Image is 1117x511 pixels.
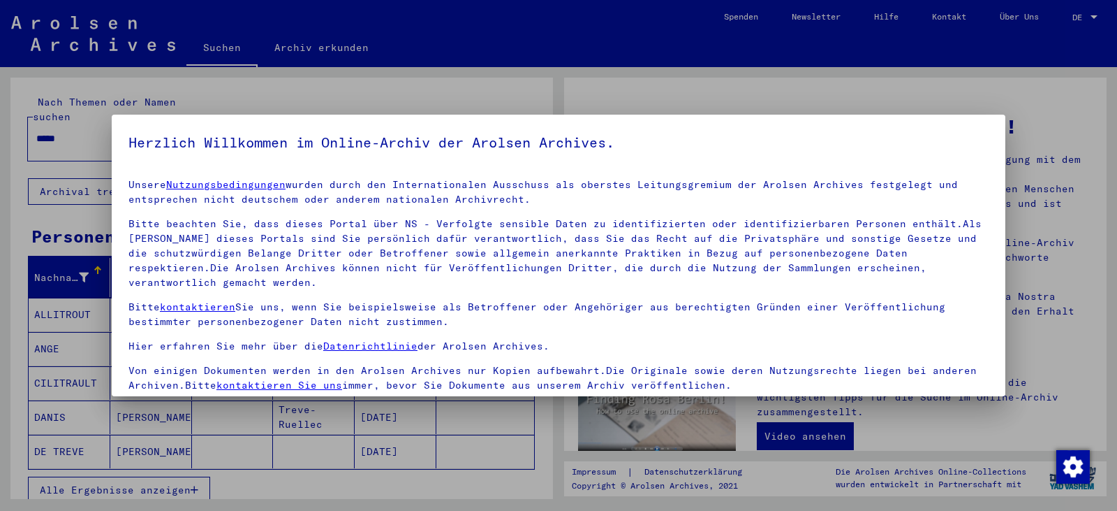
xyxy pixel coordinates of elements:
img: Zustimmung ändern [1056,450,1090,484]
a: Nutzungsbedingungen [166,178,286,191]
h5: Herzlich Willkommen im Online-Archiv der Arolsen Archives. [128,131,989,154]
p: Unsere wurden durch den Internationalen Ausschuss als oberstes Leitungsgremium der Arolsen Archiv... [128,178,989,207]
a: Datenrichtlinie [323,340,417,352]
p: Bitte Sie uns, wenn Sie beispielsweise als Betroffener oder Angehöriger aus berechtigten Gründen ... [128,300,989,329]
p: Bitte beachten Sie, dass dieses Portal über NS - Verfolgte sensible Daten zu identifizierten oder... [128,217,989,290]
a: kontaktieren Sie uns [216,379,342,391]
p: Von einigen Dokumenten werden in den Arolsen Archives nur Kopien aufbewahrt.Die Originale sowie d... [128,364,989,393]
a: kontaktieren [160,301,235,313]
p: Hier erfahren Sie mehr über die der Arolsen Archives. [128,339,989,354]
